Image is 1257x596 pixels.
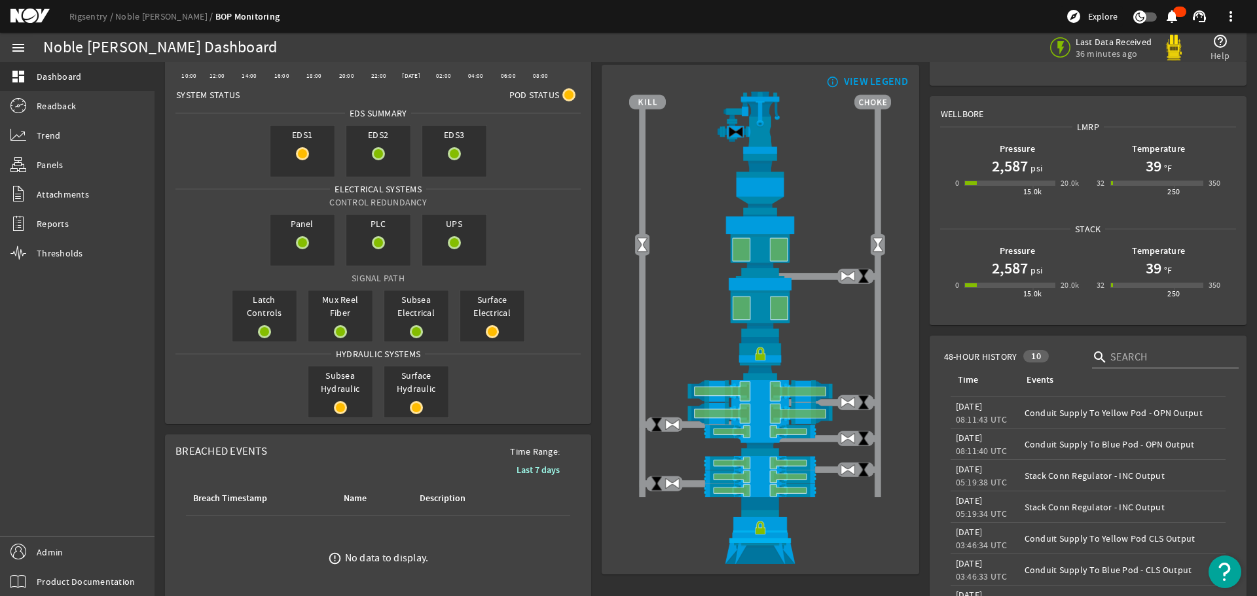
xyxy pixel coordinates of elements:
[346,215,410,233] span: PLC
[1209,555,1241,588] button: Open Resource Center
[992,156,1028,177] h1: 2,587
[665,476,680,491] img: ValveOpen.png
[1146,258,1161,279] h1: 39
[1146,156,1161,177] h1: 39
[840,268,856,284] img: ValveOpen.png
[509,88,560,101] span: Pod Status
[1072,120,1104,133] span: LMRP
[1092,349,1108,365] i: search
[824,77,839,87] mat-icon: info_outline
[629,497,891,564] img: WellheadConnectorLock.png
[1167,287,1180,300] div: 250
[956,373,1009,387] div: Time
[242,72,257,80] text: 14:00
[384,366,448,398] span: Surface Hydraulic
[930,97,1246,120] div: Wellbore
[1215,1,1247,32] button: more_vert
[629,215,891,276] img: UpperAnnularOpen.png
[649,476,665,491] img: ValveClose.png
[331,347,425,360] span: Hydraulic Systems
[1025,532,1220,545] div: Conduit Supply To Yellow Pod CLS Output
[1025,438,1220,451] div: Conduit Supply To Blue Pod - OPN Output
[468,72,483,80] text: 04:00
[1027,373,1053,387] div: Events
[193,491,267,506] div: Breach Timestamp
[436,72,451,80] text: 02:00
[1097,279,1105,292] div: 32
[856,462,871,478] img: ValveClose.png
[1076,36,1152,48] span: Last Data Received
[418,491,511,506] div: Description
[1132,143,1185,155] b: Temperature
[856,268,871,284] img: ValveClose.png
[37,247,83,260] span: Thresholds
[1132,245,1185,257] b: Temperature
[665,417,680,432] img: ValveOpen.png
[944,350,1017,363] span: 48-Hour History
[533,72,548,80] text: 08:00
[1023,185,1042,198] div: 15.0k
[1192,9,1207,24] mat-icon: support_agent
[956,476,1008,488] legacy-datetime-component: 05:19:38 UTC
[956,413,1008,425] legacy-datetime-component: 08:11:43 UTC
[37,188,89,201] span: Attachments
[345,552,429,565] div: No data to display.
[1023,350,1049,362] div: 10
[1161,264,1173,277] span: °F
[992,258,1028,279] h1: 2,587
[728,124,744,140] img: Valve2Close.png
[402,72,420,80] text: [DATE]
[629,438,891,455] img: BopBodyShearBottom.png
[629,425,891,438] img: PipeRamOpen.png
[956,557,983,569] legacy-datetime-component: [DATE]
[956,570,1008,582] legacy-datetime-component: 03:46:33 UTC
[420,491,465,506] div: Description
[115,10,215,22] a: Noble [PERSON_NAME]
[629,402,891,425] img: ShearRamOpen.png
[955,279,959,292] div: 0
[69,10,115,22] a: Rigsentry
[176,88,240,101] span: System Status
[1164,9,1180,24] mat-icon: notifications
[634,237,650,253] img: Valve2Open.png
[1061,279,1080,292] div: 20.0k
[1025,563,1220,576] div: Conduit Supply To Blue Pod - CLS Output
[37,129,60,142] span: Trend
[37,99,76,113] span: Readback
[306,72,321,80] text: 18:00
[856,394,871,410] img: ValveClose.png
[1161,162,1173,175] span: °F
[175,444,267,458] span: Breached Events
[1023,287,1042,300] div: 15.0k
[308,290,373,322] span: Mux Reel Fiber
[181,72,196,80] text: 10:00
[1097,177,1105,190] div: 32
[270,215,335,233] span: Panel
[1161,35,1187,61] img: Yellowpod.svg
[1070,222,1105,236] span: Stack
[1025,406,1220,419] div: Conduit Supply To Yellow Pod - OPN Output
[191,491,326,506] div: Breach Timestamp
[1061,177,1080,190] div: 20.0k
[339,72,354,80] text: 20:00
[352,272,405,284] span: Signal Path
[344,491,367,506] div: Name
[371,72,386,80] text: 22:00
[422,126,486,144] span: EDS3
[232,290,297,322] span: Latch Controls
[342,491,402,506] div: Name
[1000,245,1035,257] b: Pressure
[1076,48,1152,60] span: 36 minutes ago
[10,69,26,84] mat-icon: dashboard
[956,463,983,475] legacy-datetime-component: [DATE]
[274,72,289,80] text: 16:00
[1212,33,1228,49] mat-icon: help_outline
[328,552,342,565] mat-icon: error_outline
[37,158,64,171] span: Panels
[958,373,978,387] div: Time
[1025,373,1215,387] div: Events
[517,464,560,476] b: Last 7 days
[629,483,891,497] img: PipeRamOpen.png
[330,183,426,196] span: Electrical Systems
[956,445,1008,457] legacy-datetime-component: 08:11:40 UTC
